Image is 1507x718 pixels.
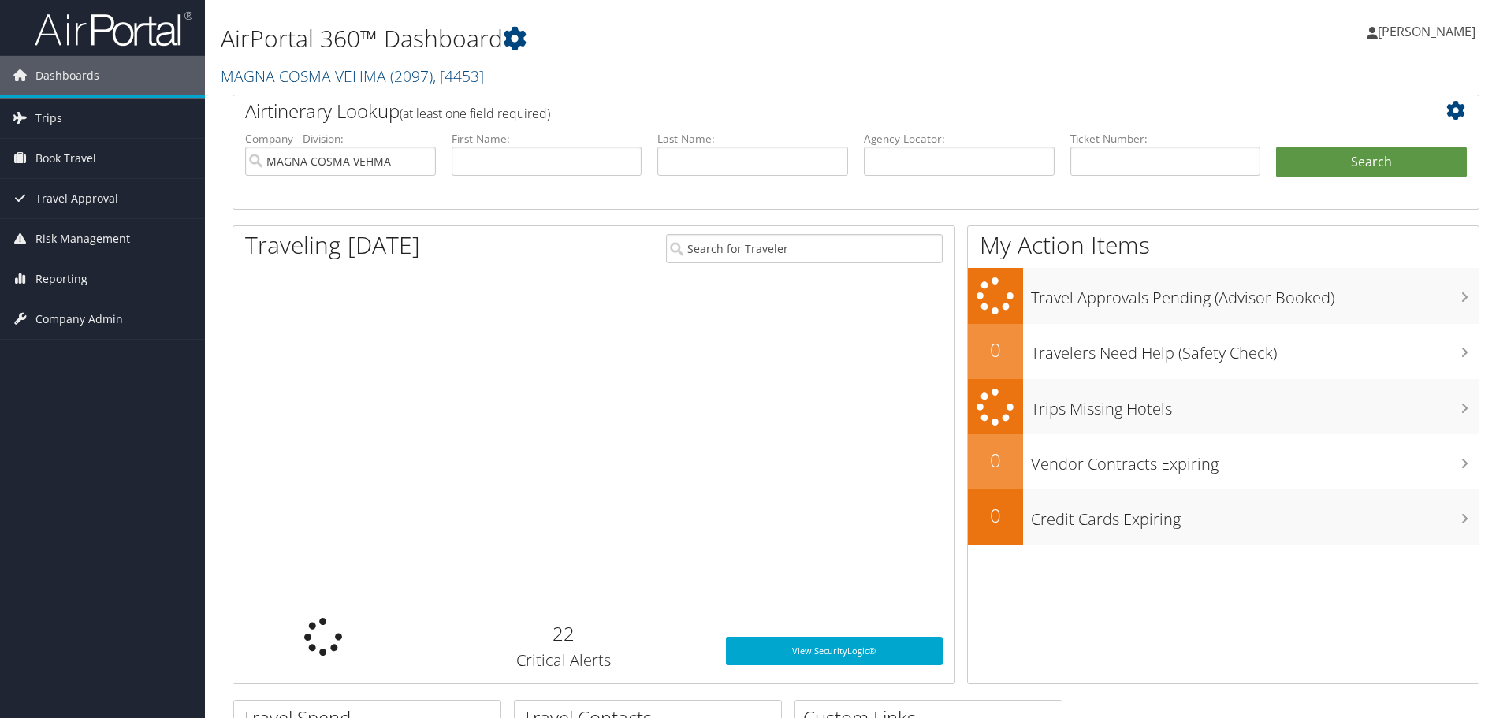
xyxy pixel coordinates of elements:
h2: Airtinerary Lookup [245,98,1363,125]
a: View SecurityLogic® [726,637,943,665]
span: Book Travel [35,139,96,178]
a: 0Credit Cards Expiring [968,489,1479,545]
h1: Traveling [DATE] [245,229,420,262]
h1: AirPortal 360™ Dashboard [221,22,1068,55]
span: [PERSON_NAME] [1378,23,1475,40]
a: [PERSON_NAME] [1367,8,1491,55]
h2: 0 [968,502,1023,529]
label: Last Name: [657,131,848,147]
a: Travel Approvals Pending (Advisor Booked) [968,268,1479,324]
h3: Trips Missing Hotels [1031,390,1479,420]
img: airportal-logo.png [35,10,192,47]
a: 0Travelers Need Help (Safety Check) [968,324,1479,379]
h3: Credit Cards Expiring [1031,500,1479,530]
h3: Critical Alerts [426,649,702,671]
span: Travel Approval [35,179,118,218]
h3: Vendor Contracts Expiring [1031,445,1479,475]
button: Search [1276,147,1467,178]
span: Trips [35,99,62,138]
h3: Travelers Need Help (Safety Check) [1031,334,1479,364]
label: Ticket Number: [1070,131,1261,147]
span: Company Admin [35,299,123,339]
a: MAGNA COSMA VEHMA [221,65,484,87]
span: Dashboards [35,56,99,95]
h2: 0 [968,447,1023,474]
a: Trips Missing Hotels [968,379,1479,435]
h2: 22 [426,620,702,647]
label: Agency Locator: [864,131,1055,147]
span: , [ 4453 ] [433,65,484,87]
h1: My Action Items [968,229,1479,262]
span: ( 2097 ) [390,65,433,87]
span: Risk Management [35,219,130,259]
h3: Travel Approvals Pending (Advisor Booked) [1031,279,1479,309]
label: Company - Division: [245,131,436,147]
span: Reporting [35,259,87,299]
h2: 0 [968,337,1023,363]
a: 0Vendor Contracts Expiring [968,434,1479,489]
span: (at least one field required) [400,105,550,122]
input: Search for Traveler [666,234,943,263]
label: First Name: [452,131,642,147]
